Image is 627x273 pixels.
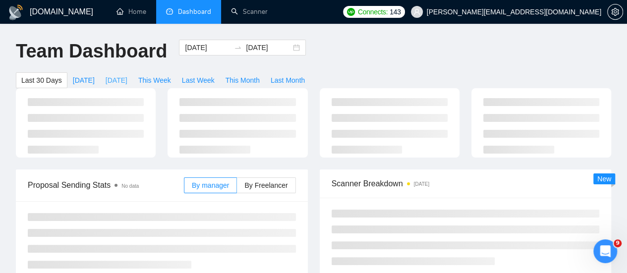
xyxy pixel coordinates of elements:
span: Last Month [271,75,305,86]
button: [DATE] [100,72,133,88]
span: This Week [138,75,171,86]
input: End date [246,42,291,53]
time: [DATE] [414,181,429,187]
span: By Freelancer [244,181,287,189]
span: Connects: [358,6,388,17]
img: logo [8,4,24,20]
button: Last 30 Days [16,72,67,88]
span: Last 30 Days [21,75,62,86]
h1: Team Dashboard [16,40,167,63]
button: This Month [220,72,265,88]
button: Last Week [176,72,220,88]
span: 9 [614,239,622,247]
input: Start date [185,42,230,53]
span: to [234,44,242,52]
button: setting [607,4,623,20]
span: New [597,175,611,183]
span: dashboard [166,8,173,15]
span: Last Week [182,75,215,86]
button: This Week [133,72,176,88]
a: setting [607,8,623,16]
iframe: Intercom live chat [593,239,617,263]
span: [DATE] [73,75,95,86]
span: By manager [192,181,229,189]
img: upwork-logo.png [347,8,355,16]
button: [DATE] [67,72,100,88]
span: 143 [390,6,400,17]
span: Scanner Breakdown [332,177,600,190]
span: This Month [226,75,260,86]
span: user [413,8,420,15]
button: Last Month [265,72,310,88]
span: swap-right [234,44,242,52]
a: searchScanner [231,7,268,16]
a: homeHome [116,7,146,16]
span: Proposal Sending Stats [28,179,184,191]
span: Dashboard [178,7,211,16]
span: [DATE] [106,75,127,86]
span: No data [121,183,139,189]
